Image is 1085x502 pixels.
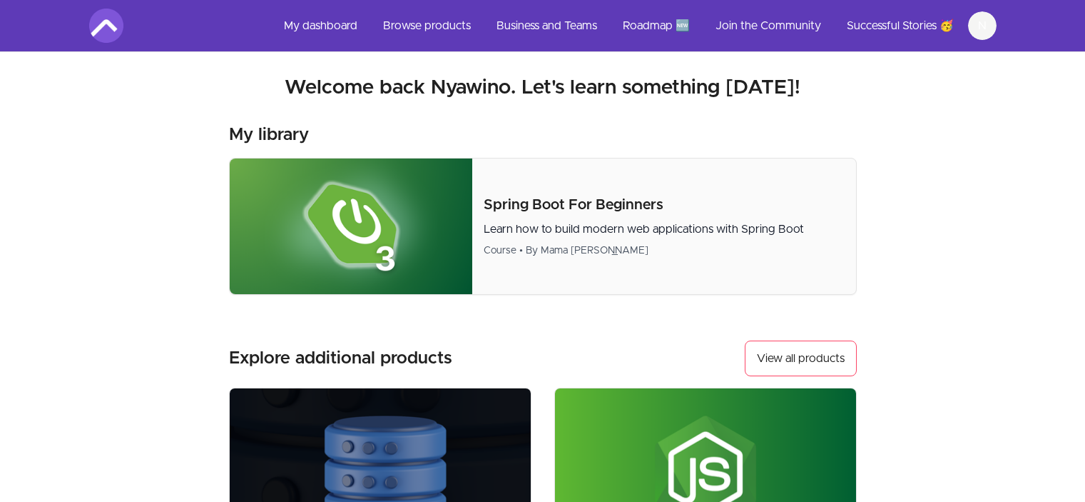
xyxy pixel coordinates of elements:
[745,341,857,376] button: View all products
[272,9,369,43] a: My dashboard
[229,158,857,295] a: Product image for Spring Boot For BeginnersSpring Boot For BeginnersLearn how to build modern web...
[89,9,123,43] img: Amigoscode logo
[484,244,844,258] div: Course • By Mama [PERSON_NAME]
[485,9,608,43] a: Business and Teams
[835,9,965,43] a: Successful Stories 🥳
[89,75,997,101] h2: Welcome back Nyawino. Let's learn something [DATE]!
[704,9,832,43] a: Join the Community
[968,11,997,40] button: N
[372,9,482,43] a: Browse products
[272,9,997,43] nav: Main
[484,195,844,215] p: Spring Boot For Beginners
[611,9,701,43] a: Roadmap 🆕
[229,347,452,370] h3: Explore additional products
[230,159,473,294] img: Product image for Spring Boot For Beginners
[229,124,309,146] h3: My library
[484,221,844,238] p: Learn how to build modern web applications with Spring Boot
